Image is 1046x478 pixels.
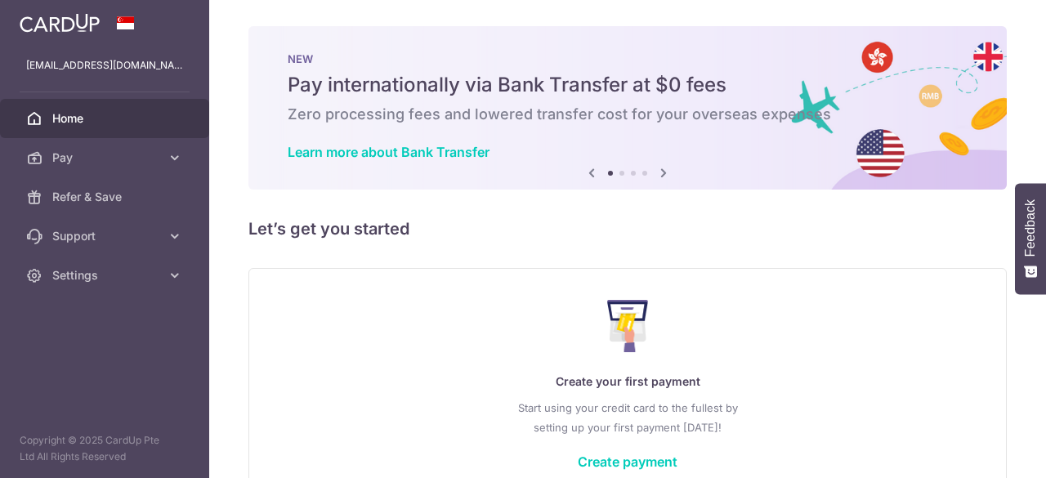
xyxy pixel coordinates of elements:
[578,453,677,470] a: Create payment
[282,398,973,437] p: Start using your credit card to the fullest by setting up your first payment [DATE]!
[26,57,183,74] p: [EMAIL_ADDRESS][DOMAIN_NAME]
[1015,183,1046,294] button: Feedback - Show survey
[607,300,649,352] img: Make Payment
[52,228,160,244] span: Support
[52,150,160,166] span: Pay
[52,189,160,205] span: Refer & Save
[20,13,100,33] img: CardUp
[52,110,160,127] span: Home
[288,144,489,160] a: Learn more about Bank Transfer
[52,267,160,284] span: Settings
[288,105,968,124] h6: Zero processing fees and lowered transfer cost for your overseas expenses
[282,372,973,391] p: Create your first payment
[1023,199,1038,257] span: Feedback
[288,52,968,65] p: NEW
[248,26,1007,190] img: Bank transfer banner
[288,72,968,98] h5: Pay internationally via Bank Transfer at $0 fees
[248,216,1007,242] h5: Let’s get you started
